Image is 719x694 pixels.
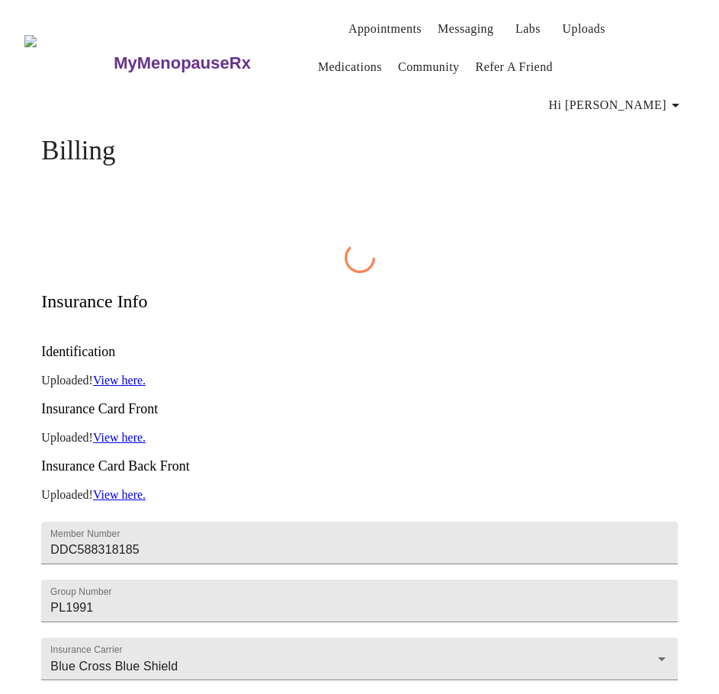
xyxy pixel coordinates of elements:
button: Refer a Friend [470,52,560,82]
a: MyMenopauseRx [112,37,312,90]
button: Labs [503,14,552,44]
a: View here. [93,488,146,501]
button: Open [651,648,672,670]
span: Hi [PERSON_NAME] [549,95,685,116]
button: Hi [PERSON_NAME] [543,90,691,120]
p: Uploaded! [41,431,677,445]
button: Medications [312,52,388,82]
a: Uploads [562,18,605,40]
h3: Insurance Card Back Front [41,458,677,474]
a: Messaging [438,18,493,40]
a: Refer a Friend [476,56,554,78]
h3: Insurance Info [41,291,147,312]
button: Appointments [342,14,428,44]
h3: Insurance Card Front [41,401,677,417]
p: Uploaded! [41,488,677,502]
button: Uploads [556,14,611,44]
p: Uploaded! [41,374,677,387]
a: Community [398,56,460,78]
h3: MyMenopauseRx [114,53,251,73]
button: Community [392,52,466,82]
a: Appointments [348,18,422,40]
button: Messaging [432,14,499,44]
h4: Billing [41,136,677,166]
h3: Identification [41,344,677,360]
a: Medications [318,56,382,78]
img: MyMenopauseRx Logo [24,35,112,92]
a: View here. [93,374,146,387]
a: Labs [515,18,541,40]
a: View here. [93,431,146,444]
